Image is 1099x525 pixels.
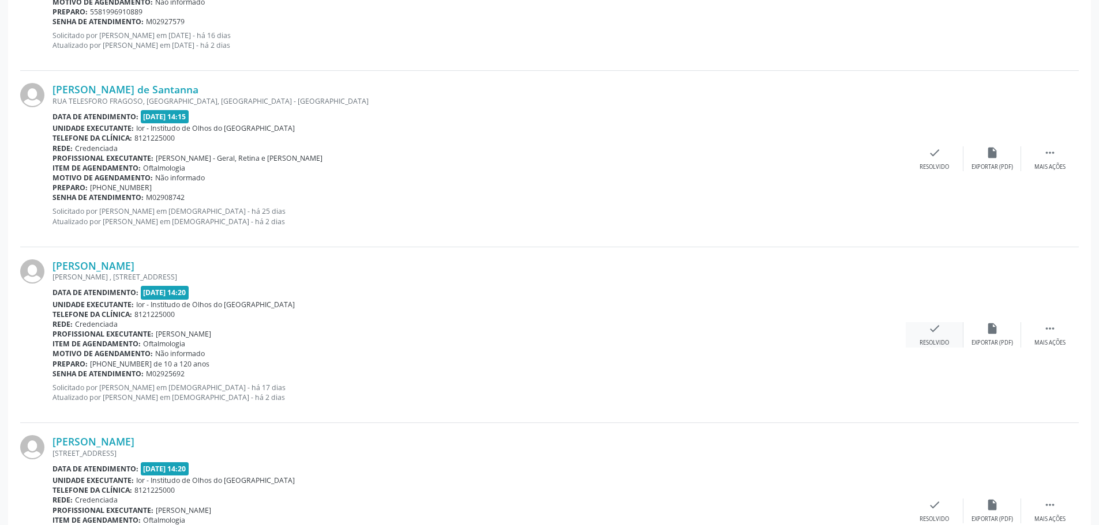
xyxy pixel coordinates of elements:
[155,349,205,358] span: Não informado
[20,259,44,284] img: img
[141,110,189,123] span: [DATE] 14:15
[986,146,999,159] i: insert_drive_file
[52,123,134,133] b: Unidade executante:
[75,319,118,329] span: Credenciada
[156,329,211,339] span: [PERSON_NAME]
[972,163,1013,171] div: Exportar (PDF)
[972,339,1013,347] div: Exportar (PDF)
[986,498,999,511] i: insert_drive_file
[52,163,141,173] b: Item de agendamento:
[52,112,138,122] b: Data de atendimento:
[52,192,144,202] b: Senha de atendimento:
[90,7,142,17] span: 5581996910889
[136,475,295,485] span: Ior - Institudo de Olhos do [GEOGRAPHIC_DATA]
[52,464,138,474] b: Data de atendimento:
[52,349,153,358] b: Motivo de agendamento:
[52,369,144,379] b: Senha de atendimento:
[134,133,175,143] span: 8121225000
[1034,339,1066,347] div: Mais ações
[143,515,185,525] span: Oftalmologia
[52,83,198,96] a: [PERSON_NAME] de Santanna
[52,96,906,106] div: RUA TELESFORO FRAGOSO, [GEOGRAPHIC_DATA], [GEOGRAPHIC_DATA] - [GEOGRAPHIC_DATA]
[52,448,906,458] div: [STREET_ADDRESS]
[52,288,138,297] b: Data de atendimento:
[52,485,132,495] b: Telefone da clínica:
[52,31,906,50] p: Solicitado por [PERSON_NAME] em [DATE] - há 16 dias Atualizado por [PERSON_NAME] em [DATE] - há 2...
[52,173,153,183] b: Motivo de agendamento:
[1044,498,1056,511] i: 
[90,183,152,192] span: [PHONE_NUMBER]
[156,505,211,515] span: [PERSON_NAME]
[52,206,906,226] p: Solicitado por [PERSON_NAME] em [DEMOGRAPHIC_DATA] - há 25 dias Atualizado por [PERSON_NAME] em [...
[143,339,185,349] span: Oftalmologia
[986,322,999,335] i: insert_drive_file
[75,495,118,505] span: Credenciada
[52,515,141,525] b: Item de agendamento:
[928,146,941,159] i: check
[1034,515,1066,523] div: Mais ações
[52,17,144,27] b: Senha de atendimento:
[920,515,949,523] div: Resolvido
[52,329,153,339] b: Profissional executante:
[20,435,44,459] img: img
[134,485,175,495] span: 8121225000
[136,123,295,133] span: Ior - Institudo de Olhos do [GEOGRAPHIC_DATA]
[920,163,949,171] div: Resolvido
[52,183,88,192] b: Preparo:
[155,173,205,183] span: Não informado
[52,143,73,153] b: Rede:
[52,272,906,282] div: [PERSON_NAME] , [STREET_ADDRESS]
[52,339,141,349] b: Item de agendamento:
[52,7,88,17] b: Preparo:
[20,83,44,107] img: img
[52,133,132,143] b: Telefone da clínica:
[1034,163,1066,171] div: Mais ações
[1044,146,1056,159] i: 
[141,286,189,299] span: [DATE] 14:20
[52,319,73,329] b: Rede:
[928,498,941,511] i: check
[52,495,73,505] b: Rede:
[52,475,134,485] b: Unidade executante:
[52,359,88,369] b: Preparo:
[146,17,185,27] span: M02927579
[52,153,153,163] b: Profissional executante:
[52,383,906,402] p: Solicitado por [PERSON_NAME] em [DEMOGRAPHIC_DATA] - há 17 dias Atualizado por [PERSON_NAME] em [...
[52,505,153,515] b: Profissional executante:
[52,300,134,309] b: Unidade executante:
[141,462,189,475] span: [DATE] 14:20
[1044,322,1056,335] i: 
[90,359,209,369] span: [PHONE_NUMBER] de 10 a 120 anos
[52,435,134,448] a: [PERSON_NAME]
[146,192,185,202] span: M02908742
[146,369,185,379] span: M02925692
[134,309,175,319] span: 8121225000
[136,300,295,309] span: Ior - Institudo de Olhos do [GEOGRAPHIC_DATA]
[75,143,118,153] span: Credenciada
[920,339,949,347] div: Resolvido
[143,163,185,173] span: Oftalmologia
[156,153,322,163] span: [PERSON_NAME] - Geral, Retina e [PERSON_NAME]
[52,309,132,319] b: Telefone da clínica:
[52,259,134,272] a: [PERSON_NAME]
[928,322,941,335] i: check
[972,515,1013,523] div: Exportar (PDF)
